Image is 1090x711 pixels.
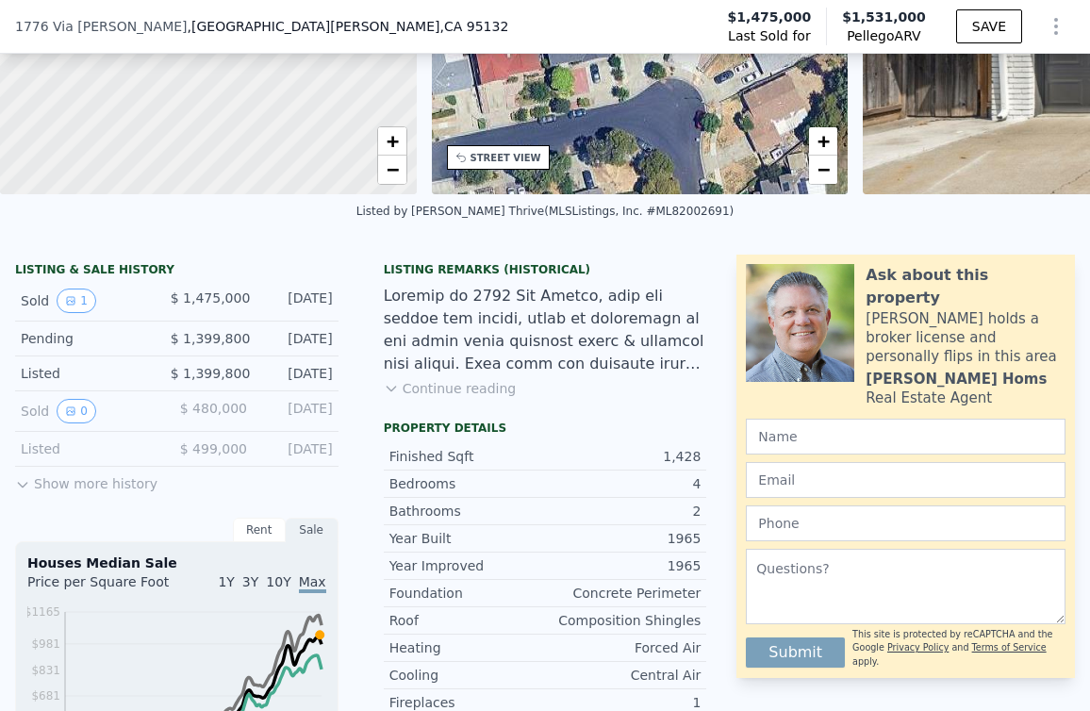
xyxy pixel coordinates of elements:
[21,399,161,423] div: Sold
[265,364,332,383] div: [DATE]
[545,584,701,603] div: Concrete Perimeter
[809,156,837,184] a: Zoom out
[389,556,545,575] div: Year Improved
[233,518,286,542] div: Rent
[31,637,60,651] tspan: $981
[265,329,332,348] div: [DATE]
[262,399,333,423] div: [DATE]
[866,370,1047,389] div: [PERSON_NAME] Homs
[866,389,992,407] div: Real Estate Agent
[180,441,247,456] span: $ 499,000
[866,264,1065,309] div: Ask about this property
[545,638,701,657] div: Forced Air
[57,399,96,423] button: View historical data
[389,584,545,603] div: Foundation
[972,642,1047,653] a: Terms of Service
[809,127,837,156] a: Zoom in
[384,262,707,277] div: Listing Remarks (Historical)
[471,151,541,165] div: STREET VIEW
[386,157,398,181] span: −
[378,127,406,156] a: Zoom in
[171,366,251,381] span: $ 1,399,800
[218,574,234,589] span: 1Y
[384,421,707,436] div: Property details
[31,664,60,677] tspan: $831
[746,637,845,668] button: Submit
[171,331,251,346] span: $ 1,399,800
[180,401,247,416] span: $ 480,000
[728,26,811,45] span: Last Sold for
[171,290,251,306] span: $ 1,475,000
[286,518,339,542] div: Sale
[545,447,701,466] div: 1,428
[21,439,161,458] div: Listed
[188,17,509,36] span: , [GEOGRAPHIC_DATA][PERSON_NAME]
[389,666,545,685] div: Cooling
[842,26,926,45] span: Pellego ARV
[545,529,701,548] div: 1965
[384,379,517,398] button: Continue reading
[746,419,1065,455] input: Name
[15,17,188,36] span: 1776 Via [PERSON_NAME]
[817,157,830,181] span: −
[21,329,156,348] div: Pending
[299,574,326,593] span: Max
[265,289,332,313] div: [DATE]
[1037,8,1075,45] button: Show Options
[545,556,701,575] div: 1965
[266,574,290,589] span: 10Y
[242,574,258,589] span: 3Y
[439,19,508,34] span: , CA 95132
[384,285,707,375] div: Loremip do 2792 Sit Ametco, adip eli seddoe tem incidi, utlab et doloremagn al eni admin venia qu...
[746,462,1065,498] input: Email
[57,289,96,313] button: View historical data
[31,689,60,703] tspan: $681
[545,474,701,493] div: 4
[887,642,949,653] a: Privacy Policy
[545,611,701,630] div: Composition Shingles
[389,529,545,548] div: Year Built
[389,611,545,630] div: Roof
[842,9,926,25] span: $1,531,000
[866,309,1065,366] div: [PERSON_NAME] holds a broker license and personally flips in this area
[27,554,326,572] div: Houses Median Sale
[15,262,339,281] div: LISTING & SALE HISTORY
[21,289,156,313] div: Sold
[545,502,701,521] div: 2
[378,156,406,184] a: Zoom out
[356,205,735,218] div: Listed by [PERSON_NAME] Thrive (MLSListings, Inc. #ML82002691)
[25,605,60,619] tspan: $1165
[262,439,333,458] div: [DATE]
[389,447,545,466] div: Finished Sqft
[852,628,1065,669] div: This site is protected by reCAPTCHA and the Google and apply.
[27,572,176,603] div: Price per Square Foot
[746,505,1065,541] input: Phone
[956,9,1022,43] button: SAVE
[389,638,545,657] div: Heating
[817,129,830,153] span: +
[545,666,701,685] div: Central Air
[389,502,545,521] div: Bathrooms
[386,129,398,153] span: +
[21,364,156,383] div: Listed
[389,474,545,493] div: Bedrooms
[15,467,157,493] button: Show more history
[728,8,812,26] span: $1,475,000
